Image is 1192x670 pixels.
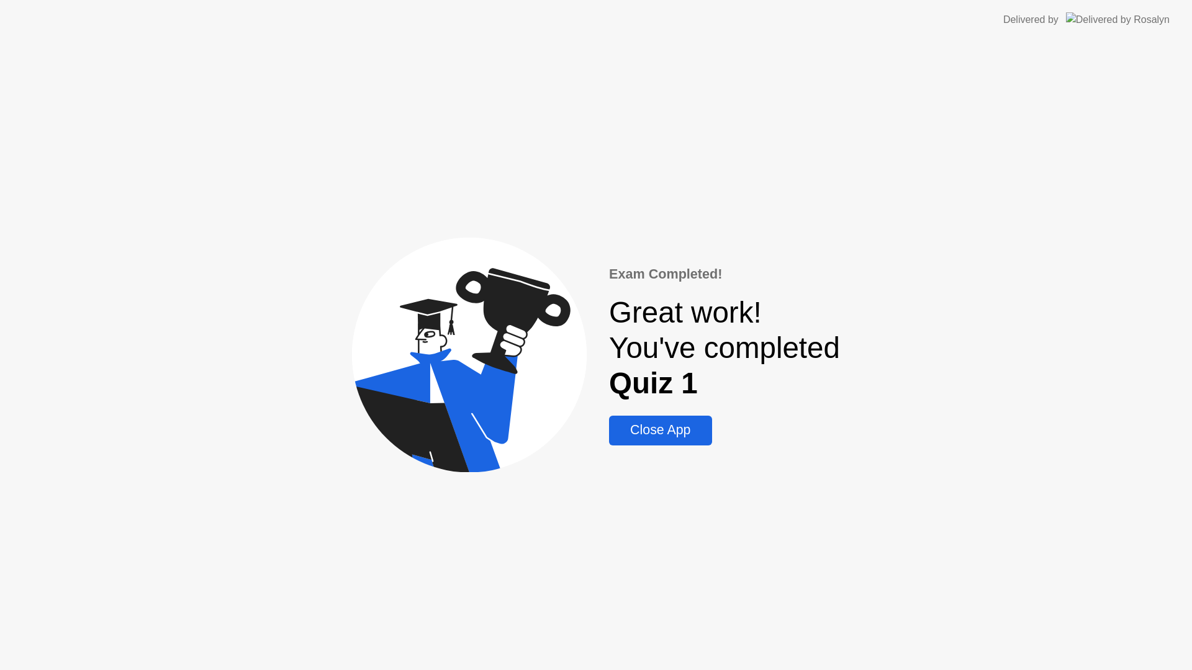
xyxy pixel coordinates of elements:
b: Quiz 1 [609,367,698,400]
img: Delivered by Rosalyn [1066,12,1170,27]
button: Close App [609,416,711,445]
div: Great work! You've completed [609,295,840,401]
div: Delivered by [1003,12,1059,27]
div: Exam Completed! [609,264,840,284]
div: Close App [613,422,708,438]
